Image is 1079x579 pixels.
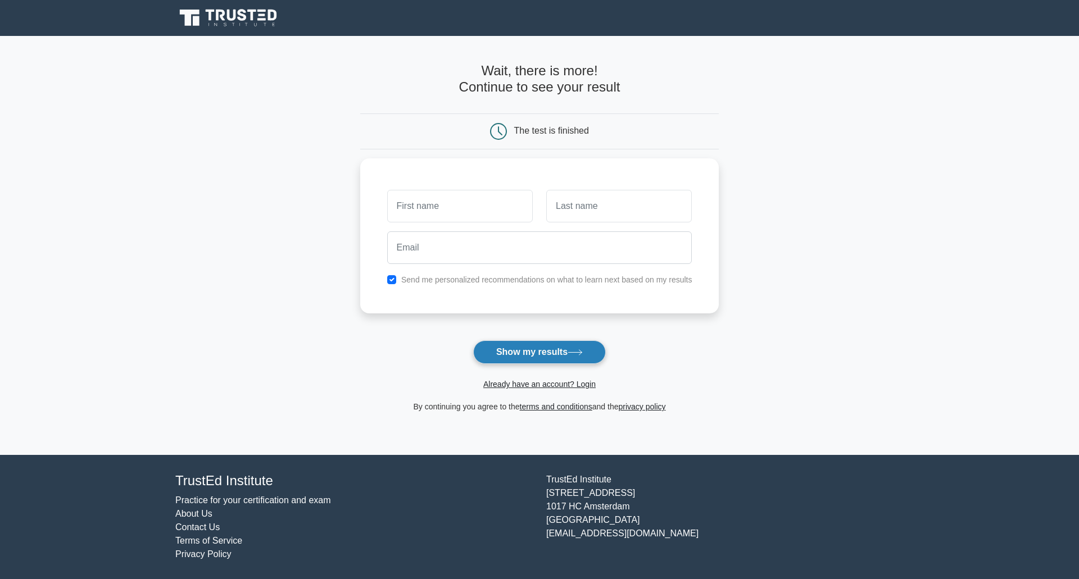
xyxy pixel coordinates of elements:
[353,400,726,413] div: By continuing you agree to the and the
[619,402,666,411] a: privacy policy
[175,509,212,518] a: About Us
[387,231,692,264] input: Email
[520,402,592,411] a: terms and conditions
[175,549,232,559] a: Privacy Policy
[483,380,596,389] a: Already have an account? Login
[175,495,331,505] a: Practice for your certification and exam
[473,340,606,364] button: Show my results
[360,63,719,95] h4: Wait, there is more! Continue to see your result
[175,536,242,545] a: Terms of Service
[175,473,533,489] h4: TrustEd Institute
[539,473,910,561] div: TrustEd Institute [STREET_ADDRESS] 1017 HC Amsterdam [GEOGRAPHIC_DATA] [EMAIL_ADDRESS][DOMAIN_NAME]
[387,190,533,222] input: First name
[401,275,692,284] label: Send me personalized recommendations on what to learn next based on my results
[546,190,692,222] input: Last name
[175,522,220,532] a: Contact Us
[514,126,589,135] div: The test is finished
